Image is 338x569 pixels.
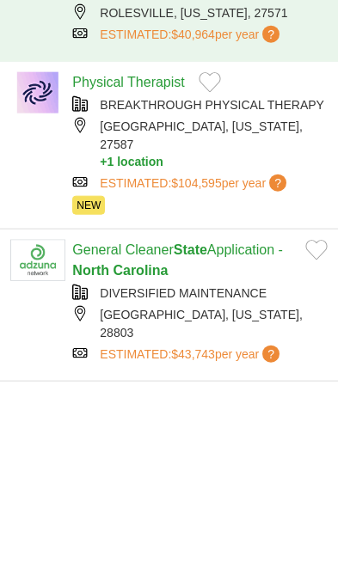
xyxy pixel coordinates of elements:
span: $43,743 [171,347,215,361]
span: ? [262,26,280,43]
span: ? [269,174,286,192]
a: ESTIMATED:$43,743per year? [100,346,283,364]
a: ESTIMATED:$104,595per year? [100,174,290,193]
div: DIVERSIFIED MAINTENANCE [72,284,328,303]
span: $40,964 [171,28,215,41]
div: [GEOGRAPHIC_DATA], [US_STATE], 27587 [72,118,328,170]
div: ROLESVILLE, [US_STATE], 27571 [72,4,328,22]
button: Add to favorite jobs [305,240,328,260]
a: General CleanerStateApplication -North Carolina [72,242,283,278]
button: Add to favorite jobs [199,72,221,93]
span: NEW [72,196,105,215]
strong: Carolina [113,263,168,278]
img: Company logo [10,240,65,281]
span: + [100,154,107,170]
a: ESTIMATED:$40,964per year? [100,26,283,44]
div: [GEOGRAPHIC_DATA], [US_STATE], 28803 [72,306,328,342]
img: Company logo [10,72,65,113]
div: BREAKTHROUGH PHYSICAL THERAPY [72,96,328,114]
strong: State [174,242,207,257]
span: ? [262,346,280,363]
a: Physical Therapist [72,75,184,89]
strong: North [72,263,109,278]
span: $104,595 [171,176,221,190]
button: +1 location [100,154,328,170]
